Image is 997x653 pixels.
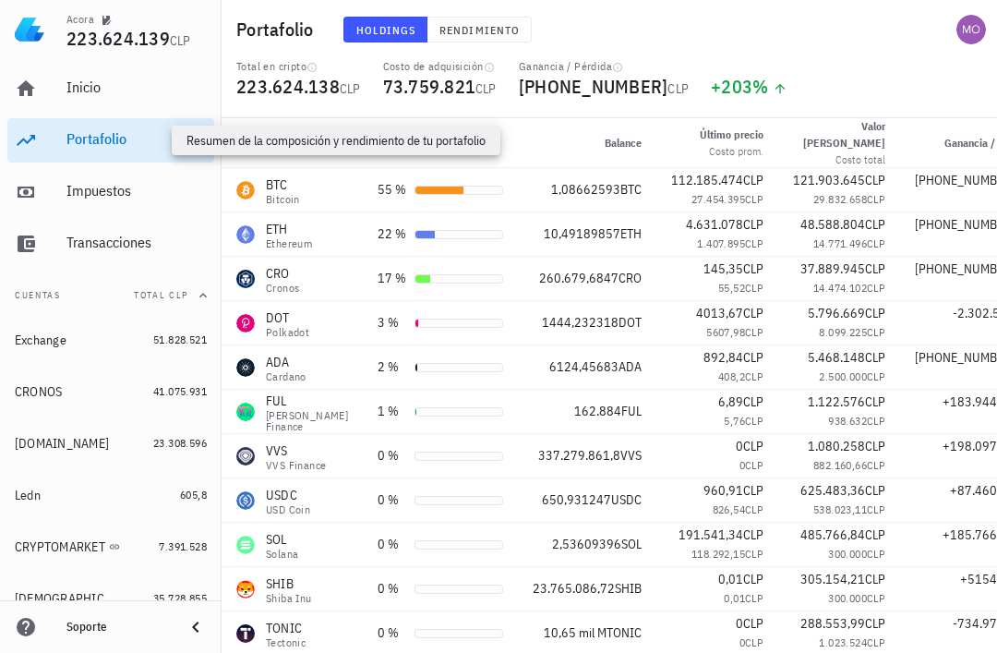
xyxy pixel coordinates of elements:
[700,143,763,160] div: Costo prom.
[7,318,214,362] a: Exchange 51.828.521
[724,591,745,605] span: 0,01
[236,225,255,244] div: ETH-icon
[867,458,885,472] span: CLP
[620,181,642,198] span: BTC
[706,325,745,339] span: 5607,98
[867,325,885,339] span: CLP
[718,393,743,410] span: 6,89
[736,438,743,454] span: 0
[378,269,407,288] div: 17 %
[813,502,867,516] span: 538.023,11
[170,32,191,49] span: CLP
[551,181,620,198] span: 1,08662593
[66,79,207,96] div: Inicio
[619,358,642,375] span: ADA
[619,270,642,286] span: CRO
[743,393,763,410] span: CLP
[867,635,885,649] span: CLP
[611,491,642,508] span: USDC
[745,325,763,339] span: CLP
[671,172,743,188] span: 112.185.474
[549,358,619,375] span: 6124,45683
[236,136,273,150] span: Moneda
[266,175,300,194] div: BTC
[703,349,743,366] span: 892,84
[266,410,348,432] div: [PERSON_NAME] Finance
[865,526,885,543] span: CLP
[739,458,745,472] span: 0
[793,151,885,168] div: Costo total
[475,80,497,97] span: CLP
[800,216,865,233] span: 48.588.804
[718,281,745,295] span: 55,52
[544,225,620,242] span: 10,49189857
[713,502,745,516] span: 826,54
[724,414,745,428] span: 5,76
[743,216,763,233] span: CLP
[153,436,207,450] span: 23.308.596
[236,270,255,288] div: CRO-icon
[378,623,407,643] div: 0 %
[691,547,745,561] span: 118.292,15
[745,547,763,561] span: CLP
[813,458,867,472] span: 882.160,66
[266,619,306,637] div: TONIC
[743,349,763,366] span: CLP
[956,15,986,44] div: avatar
[180,488,207,502] span: 605,8
[266,637,306,648] div: Tectonic
[867,192,885,206] span: CLP
[153,384,207,398] span: 41.075.931
[266,194,300,205] div: Bitcoin
[607,624,642,641] span: TONIC
[7,473,214,517] a: Ledn 605,8
[865,438,885,454] span: CLP
[153,333,207,346] span: 51.828.521
[15,488,41,503] div: Ledn
[865,305,885,321] span: CLP
[378,224,407,244] div: 22 %
[66,26,170,51] span: 223.624.139
[865,482,885,499] span: CLP
[66,182,207,200] div: Impuestos
[691,192,745,206] span: 27.454.395
[378,535,407,554] div: 0 %
[752,74,768,99] span: %
[378,402,407,421] div: 1 %
[745,236,763,250] span: CLP
[7,525,214,569] a: CRYPTOMARKET 7.391.528
[66,12,94,27] div: Acora
[519,59,689,74] div: Ganancia / Pérdida
[867,502,885,516] span: CLP
[266,574,312,593] div: SHIB
[686,216,743,233] span: 4.631.078
[236,358,255,377] div: ADA-icon
[519,74,668,99] span: [PHONE_NUMBER]
[793,118,885,151] div: Valor [PERSON_NAME]
[800,571,865,587] span: 305.154,21
[574,403,621,419] span: 162.884
[378,579,407,599] div: 0 %
[621,403,642,419] span: FUL
[718,369,745,383] span: 408,2
[745,635,763,649] span: CLP
[745,192,763,206] span: CLP
[355,23,416,37] span: Holdings
[819,369,867,383] span: 2.500.000
[266,264,299,283] div: CRO
[865,615,885,632] span: CLP
[743,482,763,499] span: CLP
[518,118,656,168] th: Balance: Sin ordenar. Pulse para ordenar de forma ascendente.
[343,17,428,42] button: Holdings
[736,615,743,632] span: 0
[134,289,188,301] span: Total CLP
[743,305,763,321] span: CLP
[266,308,309,327] div: DOT
[800,526,865,543] span: 485.766,84
[378,180,407,200] div: 55 %
[427,17,532,42] button: Rendimiento
[7,118,214,163] a: Portafolio
[7,170,214,214] a: Impuestos
[236,491,255,510] div: USDC-icon
[159,539,207,553] span: 7.391.528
